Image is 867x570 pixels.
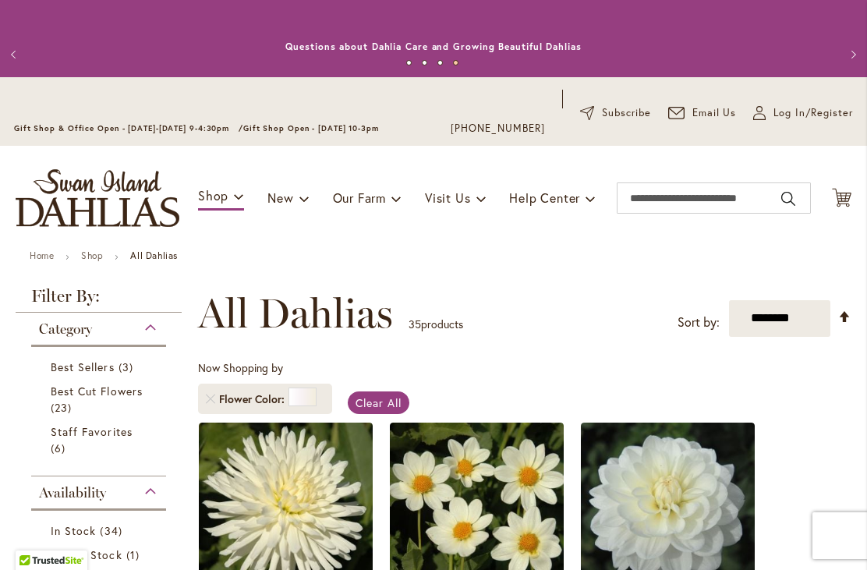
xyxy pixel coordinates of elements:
button: 2 of 4 [422,60,427,65]
a: Staff Favorites [51,423,150,456]
span: 34 [100,522,126,539]
a: [PHONE_NUMBER] [451,121,545,136]
span: Clear All [356,395,402,410]
span: All Dahlias [198,290,393,337]
span: Best Cut Flowers [51,384,143,398]
span: Availability [39,484,106,501]
a: Home [30,250,54,261]
span: Gift Shop Open - [DATE] 10-3pm [243,123,379,133]
span: Out of Stock [51,547,122,562]
a: Subscribe [580,105,651,121]
a: Best Sellers [51,359,150,375]
strong: Filter By: [16,288,182,313]
a: In Stock 34 [51,522,150,539]
p: products [409,312,463,337]
span: 35 [409,317,421,331]
a: Clear All [348,391,409,414]
a: Log In/Register [753,105,853,121]
button: 1 of 4 [406,60,412,65]
span: 6 [51,440,69,456]
span: Email Us [692,105,737,121]
span: Flower Color [219,391,288,407]
a: Questions about Dahlia Care and Growing Beautiful Dahlias [285,41,581,52]
span: 1 [126,547,143,563]
a: Shop [81,250,103,261]
span: 3 [119,359,137,375]
label: Sort by: [678,308,720,337]
iframe: Launch Accessibility Center [12,515,55,558]
a: Remove Flower Color White/Cream [206,395,215,404]
span: Best Sellers [51,359,115,374]
span: Log In/Register [773,105,853,121]
span: Category [39,320,92,338]
span: In Stock [51,523,96,538]
span: Visit Us [425,189,470,206]
span: New [267,189,293,206]
button: Next [836,39,867,70]
span: Our Farm [333,189,386,206]
a: Email Us [668,105,737,121]
span: Subscribe [602,105,651,121]
button: 4 of 4 [453,60,458,65]
span: Help Center [509,189,580,206]
span: Gift Shop & Office Open - [DATE]-[DATE] 9-4:30pm / [14,123,243,133]
a: store logo [16,169,179,227]
span: Staff Favorites [51,424,133,439]
a: Out of Stock 1 [51,547,150,563]
a: Best Cut Flowers [51,383,150,416]
span: Shop [198,187,228,204]
span: 23 [51,399,76,416]
strong: All Dahlias [130,250,178,261]
span: Now Shopping by [198,360,283,375]
button: 3 of 4 [437,60,443,65]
